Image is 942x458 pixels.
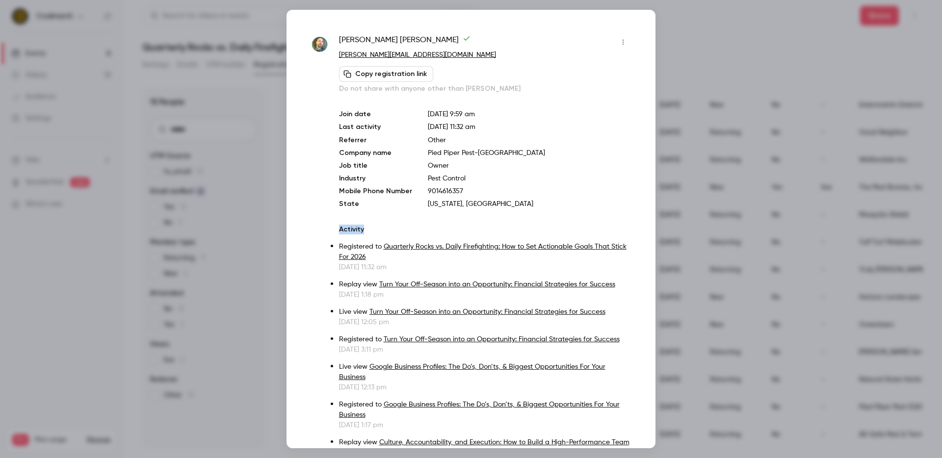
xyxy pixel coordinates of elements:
a: Quarterly Rocks vs. Daily Firefighting: How to Set Actionable Goals That Stick For 2026 [339,243,627,260]
p: Registered to [339,334,631,345]
p: Last activity [339,122,412,132]
p: [DATE] 1:17 pm [339,420,631,430]
p: Replay view [339,280,631,290]
a: Google Business Profiles: The Do’s, Don’ts, & Biggest Opportunities For Your Business [339,401,620,418]
a: Google Business Profiles: The Do’s, Don’ts, & Biggest Opportunities For Your Business [339,363,605,381]
p: Live view [339,362,631,382]
p: [DATE] 1:18 pm [339,290,631,300]
p: Company name [339,148,412,158]
p: [DATE] 11:32 am [339,262,631,272]
p: Activity [339,225,631,234]
p: Replay view [339,437,631,458]
a: Turn Your Off-Season into an Opportunity: Financial Strategies for Success [379,281,615,288]
p: [DATE] 3:11 pm [339,345,631,355]
p: Pest Control [428,174,631,183]
p: Pied Piper Pest-[GEOGRAPHIC_DATA] [428,148,631,158]
a: Turn Your Off-Season into an Opportunity: Financial Strategies for Success [369,308,605,315]
p: [DATE] 12:05 pm [339,317,631,327]
p: Registered to [339,242,631,262]
p: Do not share with anyone other than [PERSON_NAME] [339,84,631,94]
p: [DATE] 12:13 pm [339,382,631,392]
p: Job title [339,161,412,171]
p: Industry [339,174,412,183]
a: Culture, Accountability, and Execution: How to Build a High-Performance Team in a Field Service B... [339,439,629,456]
p: Registered to [339,400,631,420]
p: Owner [428,161,631,171]
a: Turn Your Off-Season into an Opportunity: Financial Strategies for Success [384,336,620,343]
p: Referrer [339,135,412,145]
p: [DATE] 9:59 am [428,109,631,119]
button: Copy registration link [339,66,433,82]
p: Join date [339,109,412,119]
span: [PERSON_NAME] [PERSON_NAME] [339,34,471,50]
p: Live view [339,307,631,317]
p: [US_STATE], [GEOGRAPHIC_DATA] [428,199,631,209]
p: Mobile Phone Number [339,186,412,196]
p: State [339,199,412,209]
p: Other [428,135,631,145]
a: [PERSON_NAME][EMAIL_ADDRESS][DOMAIN_NAME] [339,51,496,58]
p: 9014616357 [428,186,631,196]
span: [DATE] 11:32 am [428,124,475,130]
img: piedpiperpest.com [311,35,329,53]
